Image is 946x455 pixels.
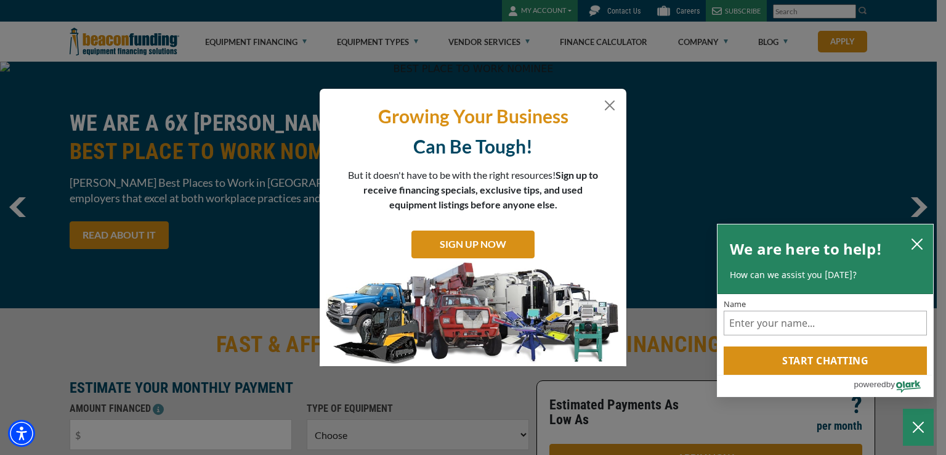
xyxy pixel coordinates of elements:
[730,269,921,281] p: How can we assist you [DATE]?
[724,346,927,375] button: Start chatting
[602,98,617,113] button: Close
[347,168,599,212] p: But it doesn't have to be with the right resources!
[730,237,882,261] h2: We are here to help!
[886,377,895,392] span: by
[907,235,927,252] button: close chatbox
[724,300,927,308] label: Name
[411,231,535,258] a: SIGN UP NOW
[320,261,626,366] img: subscribe-modal.jpg
[854,375,933,396] a: Powered by Olark
[329,104,617,128] p: Growing Your Business
[329,134,617,158] p: Can Be Tough!
[724,311,927,335] input: Name
[717,224,934,398] div: olark chatbox
[854,377,886,392] span: powered
[363,169,598,210] span: Sign up to receive financing specials, exclusive tips, and used equipment listings before anyone ...
[8,420,35,447] div: Accessibility Menu
[903,409,934,446] button: Close Chatbox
